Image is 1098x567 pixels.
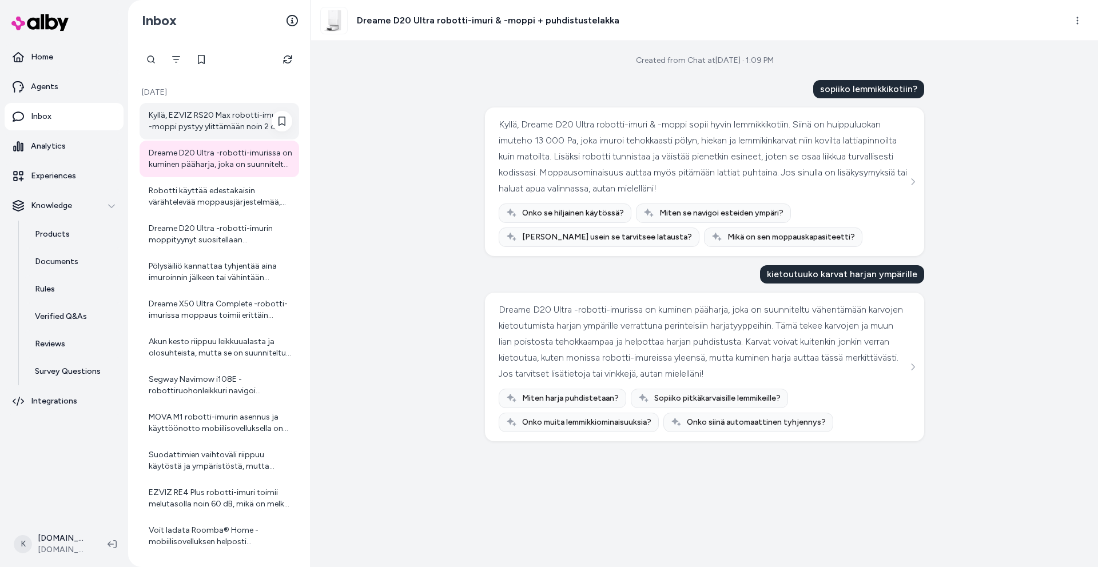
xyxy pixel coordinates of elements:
[149,336,292,359] div: Akun kesto riippuu leikkuualasta ja olosuhteista, mutta se on suunniteltu kestämään useita leikku...
[636,55,774,66] div: Created from Chat at [DATE] · 1:09 PM
[35,311,87,322] p: Verified Q&As
[14,535,32,553] span: K
[149,223,292,246] div: Dreame D20 Ultra -robotti-imurin moppityynyt suositellaan vaihdettavaksi noin 1–3 kuukauden välei...
[11,14,69,31] img: alby Logo
[23,248,124,275] a: Documents
[499,302,908,382] div: Dreame D20 Ultra -robotti-imurissa on kuminen pääharja, joka on suunniteltu vähentämään karvojen ...
[149,185,292,208] div: Robotti käyttää edestakaisin värähtelevää moppausjärjestelmää, joka jäljittelee manuaalista moppa...
[149,261,292,283] div: Pölysäiliö kannattaa tyhjentää aina imuroinnin jälkeen tai vähintään säännöllisesti, jotta imurin...
[23,221,124,248] a: Products
[31,396,77,407] p: Integrations
[321,7,347,34] img: Dreame_D20_Ultra_main_white_1.jpg
[23,275,124,303] a: Rules
[31,200,72,211] p: Knowledge
[35,366,101,377] p: Survey Questions
[727,231,855,243] span: Mikä on sen moppauskapasiteetti?
[5,162,124,190] a: Experiences
[140,329,299,366] a: Akun kesto riippuu leikkuualasta ja olosuhteista, mutta se on suunniteltu kestämään useita leikku...
[5,388,124,415] a: Integrations
[357,14,619,27] h3: Dreame D20 Ultra robotti-imuri & -moppi + puhdistustelakka
[31,111,51,122] p: Inbox
[149,298,292,321] div: Dreame X50 Ultra Complete -robotti-imurissa moppaus toimii erittäin tehokkaasti ja älykkäästi. Si...
[23,303,124,330] a: Verified Q&As
[38,533,89,544] p: [DOMAIN_NAME] Shopify
[654,393,781,404] span: Sopiiko pitkäkarvaisille lemmikeille?
[23,330,124,358] a: Reviews
[5,73,124,101] a: Agents
[140,442,299,479] a: Suodattimien vaihtoväli riippuu käytöstä ja ympäristöstä, mutta yleisesti suositellaan vaihtamaan...
[276,48,299,71] button: Refresh
[31,170,76,182] p: Experiences
[35,256,78,267] p: Documents
[522,207,624,219] span: Onko se hiljainen käytössä?
[35,283,55,295] p: Rules
[5,43,124,71] a: Home
[760,265,924,283] div: kietoutuuko karvat harjan ympärille
[140,103,299,139] a: Kyllä, EZVIZ RS20 Max robotti-imuri & -moppi pystyy ylittämään noin 2 cm korkuiset kynnykset. Se ...
[140,367,299,404] a: Segway Navimow i108E -robottiruohonleikkuri navigoi nurmikolla täysin rajalangattomasti hyödyntäe...
[149,374,292,397] div: Segway Navimow i108E -robottiruohonleikkuri navigoi nurmikolla täysin rajalangattomasti hyödyntäe...
[522,231,692,243] span: [PERSON_NAME] usein se tarvitsee latausta?
[5,103,124,130] a: Inbox
[522,417,651,428] span: Onko muita lemmikkiominaisuuksia?
[5,133,124,160] a: Analytics
[140,518,299,554] a: Voit ladata Roomba® Home -mobiilisovelluksen helposti älypuhelimeesi tai tablettiisi. Toimi näin:...
[165,48,188,71] button: Filter
[522,393,619,404] span: Miten harja puhdistetaan?
[906,175,920,189] button: See more
[140,141,299,177] a: Dreame D20 Ultra -robotti-imurissa on kuminen pääharja, joka on suunniteltu vähentämään karvojen ...
[35,229,70,240] p: Products
[7,526,98,562] button: K[DOMAIN_NAME] Shopify[DOMAIN_NAME]
[140,292,299,328] a: Dreame X50 Ultra Complete -robotti-imurissa moppaus toimii erittäin tehokkaasti ja älykkäästi. Si...
[149,412,292,434] div: MOVA M1 robotti-imurin asennus ja käyttöönotto mobiilisovelluksella on melko helppoa. Tässä yleis...
[149,449,292,472] div: Suodattimien vaihtoväli riippuu käytöstä ja ympäristöstä, mutta yleisesti suositellaan vaihtamaan...
[149,487,292,510] div: EZVIZ RE4 Plus robotti-imuri toimii melutasolla noin 60 dB, mikä on melko normaali taso robotti-i...
[140,216,299,253] a: Dreame D20 Ultra -robotti-imurin moppityynyt suositellaan vaihdettavaksi noin 1–3 kuukauden välei...
[499,117,908,197] div: Kyllä, Dreame D20 Ultra robotti-imuri & -moppi sopii hyvin lemmikkikotiin. Siinä on huippuluokan ...
[140,87,299,98] p: [DATE]
[31,81,58,93] p: Agents
[140,254,299,290] a: Pölysäiliö kannattaa tyhjentää aina imuroinnin jälkeen tai vähintään säännöllisesti, jotta imurin...
[149,110,292,133] div: Kyllä, EZVIZ RS20 Max robotti-imuri & -moppi pystyy ylittämään noin 2 cm korkuiset kynnykset. Se ...
[31,141,66,152] p: Analytics
[35,338,65,350] p: Reviews
[687,417,826,428] span: Onko siinä automaattinen tyhjennys?
[149,525,292,548] div: Voit ladata Roomba® Home -mobiilisovelluksen helposti älypuhelimeesi tai tablettiisi. Toimi näin:...
[906,360,920,374] button: See more
[31,51,53,63] p: Home
[38,544,89,556] span: [DOMAIN_NAME]
[140,178,299,215] a: Robotti käyttää edestakaisin värähtelevää moppausjärjestelmää, joka jäljittelee manuaalista moppa...
[140,405,299,441] a: MOVA M1 robotti-imurin asennus ja käyttöönotto mobiilisovelluksella on melko helppoa. Tässä yleis...
[5,192,124,219] button: Knowledge
[149,147,292,170] div: Dreame D20 Ultra -robotti-imurissa on kuminen pääharja, joka on suunniteltu vähentämään karvojen ...
[142,12,177,29] h2: Inbox
[659,207,783,219] span: Miten se navigoi esteiden ympäri?
[23,358,124,385] a: Survey Questions
[140,480,299,517] a: EZVIZ RE4 Plus robotti-imuri toimii melutasolla noin 60 dB, mikä on melko normaali taso robotti-i...
[813,80,924,98] div: sopiiko lemmikkikotiin?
